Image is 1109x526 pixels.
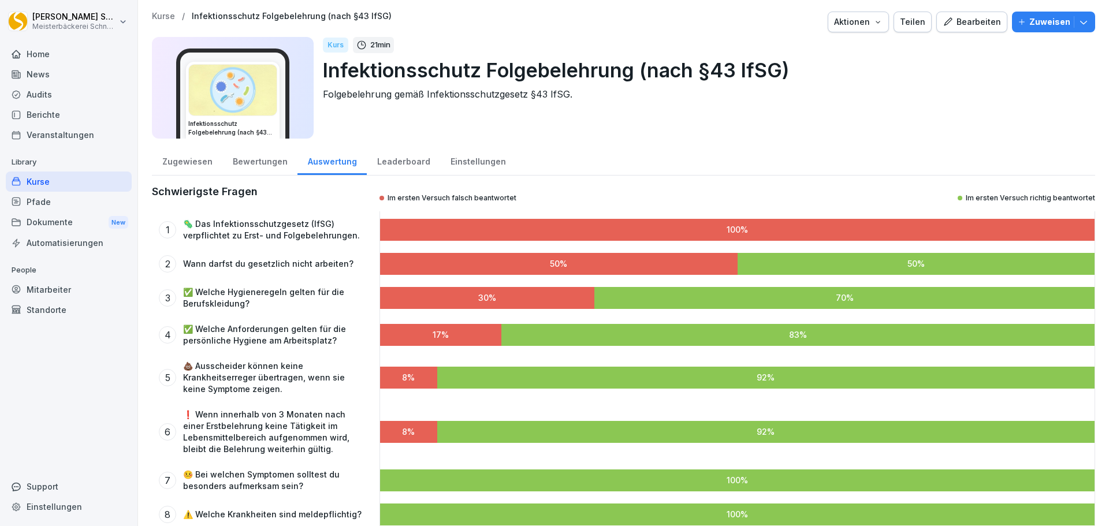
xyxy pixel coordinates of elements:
p: ⚠️ Welche Krankheiten sind meldepflichtig? [183,509,362,520]
p: 🤒 Bei welchen Symptomen solltest du besonders aufmerksam sein? [183,469,367,492]
button: Bearbeiten [936,12,1007,32]
a: Berichte [6,105,132,125]
a: Kurse [6,171,132,192]
div: 4 [159,326,176,344]
a: Mitarbeiter [6,279,132,300]
p: [PERSON_NAME] Schneckenburger [32,12,117,22]
a: Infektionsschutz Folgebelehrung (nach §43 IfSG) [192,12,392,21]
img: jtrrztwhurl1lt2nit6ma5t3.png [189,65,277,115]
p: ✅ Welche Anforderungen gelten für die persönliche Hygiene am Arbeitsplatz? [183,323,367,346]
div: 1 [159,221,176,238]
button: Zuweisen [1012,12,1095,32]
p: Im ersten Versuch richtig beantwortet [966,193,1095,203]
p: Library [6,153,132,171]
p: / [182,12,185,21]
button: Aktionen [828,12,889,32]
a: Einstellungen [6,497,132,517]
a: Veranstaltungen [6,125,132,145]
div: Bearbeiten [943,16,1001,28]
p: ❗ Wenn innerhalb von 3 Monaten nach einer Erstbelehrung keine Tätigkeit im Lebensmittelbereich au... [183,409,367,455]
p: Folgebelehrung gemäß Infektionsschutzgesetz §43 IfSG. [323,87,1086,101]
p: Meisterbäckerei Schneckenburger [32,23,117,31]
button: Teilen [894,12,932,32]
a: Pfade [6,192,132,212]
a: News [6,64,132,84]
p: 💩 Ausscheider können keine Krankheitserreger übertragen, wenn sie keine Symptome zeigen. [183,360,367,395]
p: Infektionsschutz Folgebelehrung (nach §43 IfSG) [323,55,1086,85]
div: Dokumente [6,212,132,233]
div: Aktionen [834,16,883,28]
div: 3 [159,289,176,307]
a: Audits [6,84,132,105]
p: Im ersten Versuch falsch beantwortet [388,193,516,203]
p: Wann darfst du gesetzlich nicht arbeiten? [183,258,353,270]
a: Leaderboard [367,146,440,175]
a: Zugewiesen [152,146,222,175]
a: Automatisierungen [6,233,132,253]
div: 6 [159,423,176,441]
p: Zuweisen [1029,16,1070,28]
p: ✅ Welche Hygieneregeln gelten für die Berufskleidung? [183,286,367,309]
div: 7 [159,472,176,489]
p: 21 min [370,39,390,51]
div: 5 [159,369,176,386]
div: Support [6,476,132,497]
a: Bewertungen [222,146,297,175]
a: Einstellungen [440,146,516,175]
div: Kurs [323,38,348,53]
div: 2 [159,255,176,273]
p: 🦠 Das Infektionsschutzgesetz (IfSG) verpflichtet zu Erst- und Folgebelehrungen. [183,218,367,241]
p: People [6,261,132,279]
a: DokumenteNew [6,212,132,233]
div: New [109,216,128,229]
a: Standorte [6,300,132,320]
div: Teilen [900,16,925,28]
a: Kurse [152,12,175,21]
a: Auswertung [297,146,367,175]
div: 8 [159,506,176,523]
a: Home [6,44,132,64]
h3: Infektionsschutz Folgebelehrung (nach §43 IfSG) [188,120,277,137]
h2: Schwierigste Fragen [152,185,258,199]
